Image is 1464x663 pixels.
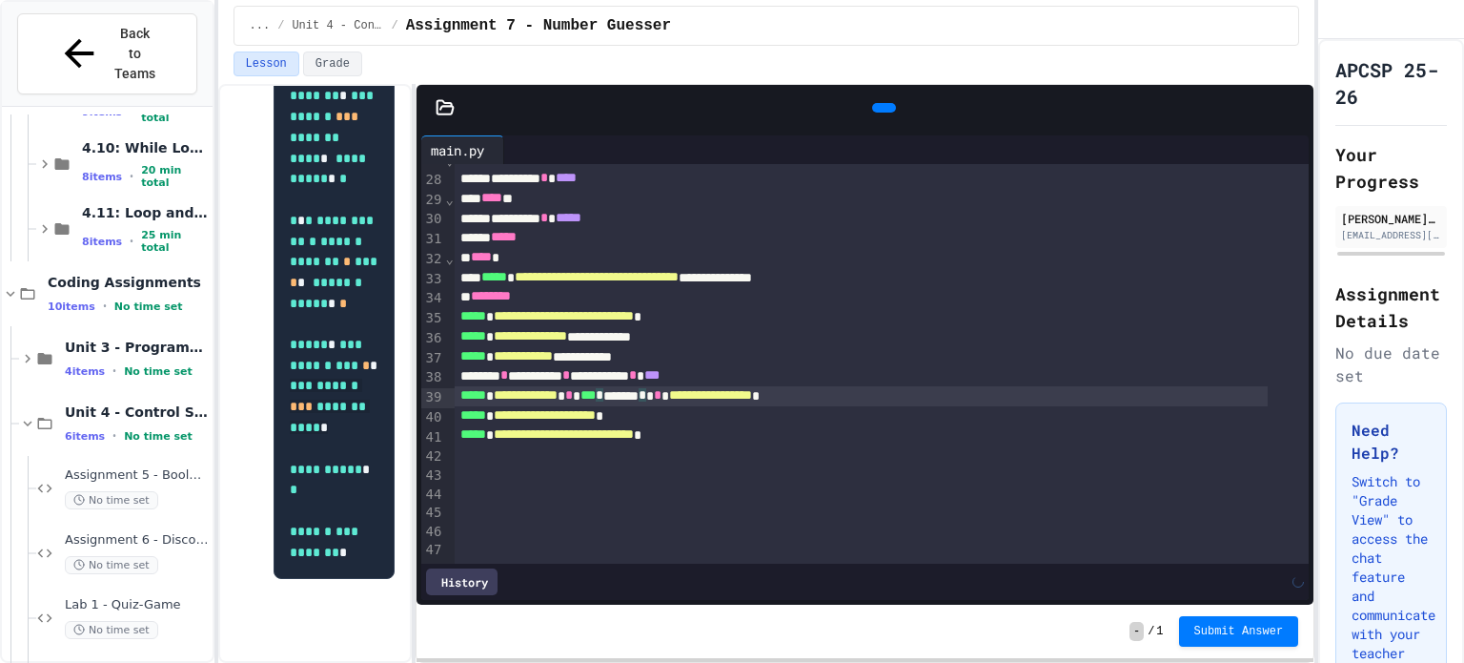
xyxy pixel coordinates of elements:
span: 8 items [82,236,122,248]
div: 40 [421,408,445,428]
span: • [130,169,133,184]
span: Back to Teams [112,24,157,84]
div: 43 [421,466,445,486]
button: Back to Teams [17,13,197,94]
span: / [1148,624,1154,639]
span: Lab 1 - Quiz-Game [65,597,209,613]
div: [PERSON_NAME] [PERSON_NAME] [1341,210,1441,227]
span: 4.10: While Loops [82,139,209,156]
div: 37 [421,349,445,369]
h3: Need Help? [1352,419,1431,465]
span: / [391,18,397,33]
div: 39 [421,388,445,408]
div: 41 [421,428,445,448]
span: / [277,18,284,33]
div: 30 [421,210,445,230]
button: Lesson [234,52,299,76]
span: No time set [65,621,158,639]
span: 4.11: Loop and a Half [82,204,209,221]
div: 46 [421,523,445,542]
span: 1 [1156,624,1163,639]
div: 44 [421,486,445,505]
span: 25 min total [141,229,208,254]
div: History [426,569,498,595]
div: 35 [421,309,445,329]
span: Coding Assignments [48,274,209,291]
h2: Your Progress [1335,141,1447,195]
span: No time set [65,491,158,509]
div: 47 [421,541,445,560]
button: Submit Answer [1179,616,1299,647]
span: Fold line [444,192,454,207]
span: Submit Answer [1194,624,1284,639]
span: 6 items [65,430,105,443]
span: No time set [124,430,193,443]
span: ... [250,18,271,33]
div: main.py [421,135,504,164]
div: No due date set [1335,342,1447,387]
h2: Assignment Details [1335,280,1447,334]
div: 28 [421,171,445,191]
span: Unit 4 - Control Structures [292,18,383,33]
div: 32 [421,250,445,270]
div: 33 [421,270,445,290]
div: 34 [421,289,445,309]
span: • [130,234,133,249]
span: Assignment 6 - Discount Calculator [65,532,209,549]
button: Grade [303,52,362,76]
div: main.py [421,140,494,160]
span: • [112,428,116,444]
span: 10 items [48,300,95,313]
span: Fold line [444,251,454,266]
span: • [112,363,116,379]
span: • [103,299,107,314]
div: 29 [421,191,445,211]
span: Unit 4 - Control Structures [65,404,209,421]
span: No time set [124,365,193,378]
div: 42 [421,447,445,466]
span: Assignment 5 - Booleans [65,467,209,484]
div: 45 [421,504,445,523]
span: 20 min total [141,164,208,189]
div: [EMAIL_ADDRESS][DOMAIN_NAME] [1341,228,1441,242]
span: 4 items [65,365,105,378]
span: 8 items [82,171,122,183]
h1: APCSP 25-26 [1335,56,1447,110]
span: - [1129,622,1144,641]
div: 36 [421,329,445,349]
span: Fold line [444,153,454,168]
span: No time set [114,300,183,313]
div: 31 [421,230,445,250]
div: 38 [421,368,445,388]
span: Unit 3 - Programming Basics [65,339,209,356]
span: Assignment 7 - Number Guesser [406,14,671,37]
span: No time set [65,556,158,574]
